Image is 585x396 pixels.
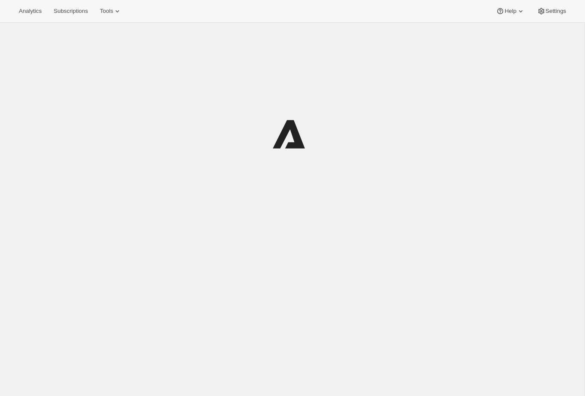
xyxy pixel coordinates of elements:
[54,8,88,15] span: Subscriptions
[546,8,566,15] span: Settings
[100,8,113,15] span: Tools
[19,8,42,15] span: Analytics
[504,8,516,15] span: Help
[95,5,127,17] button: Tools
[14,5,47,17] button: Analytics
[491,5,530,17] button: Help
[532,5,571,17] button: Settings
[48,5,93,17] button: Subscriptions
